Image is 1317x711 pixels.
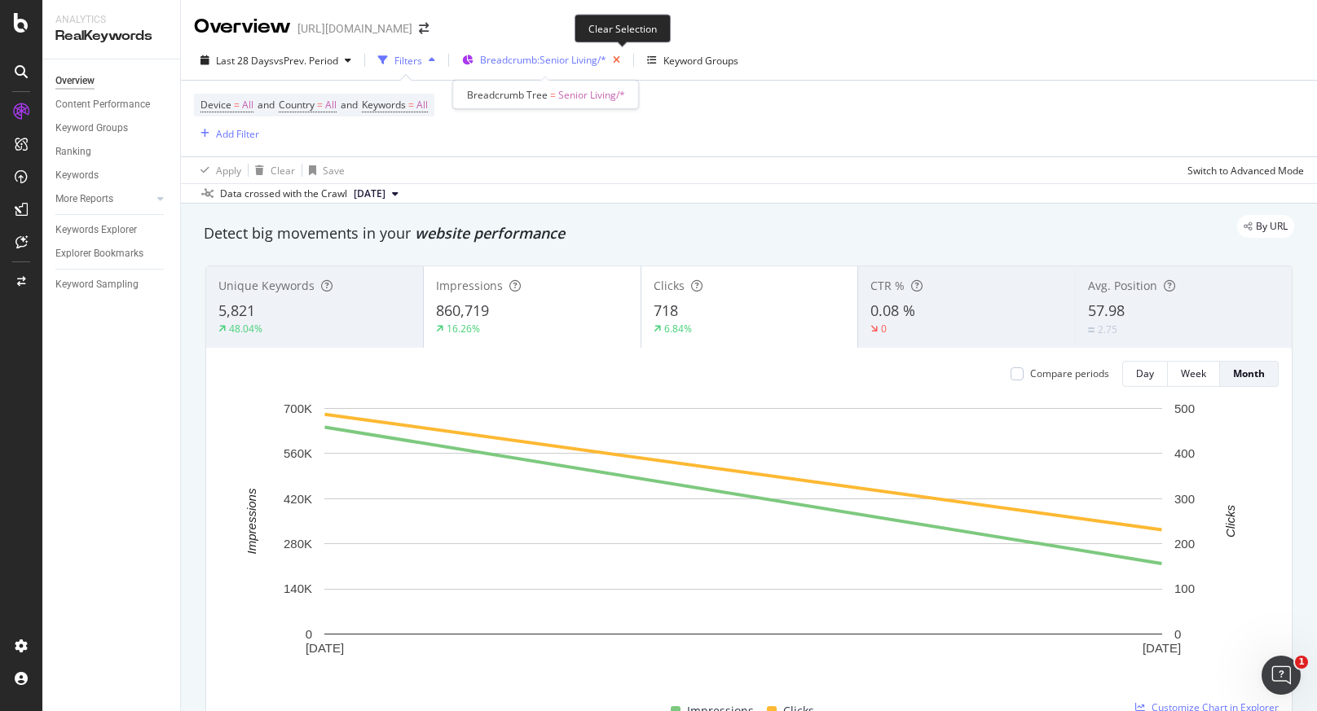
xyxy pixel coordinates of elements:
div: Overview [55,72,95,90]
button: Add Filter [194,124,259,143]
span: 718 [654,301,678,320]
svg: A chart. [219,400,1266,682]
span: All [242,94,253,116]
button: Filters [372,47,442,73]
span: Avg. Position [1088,278,1157,293]
span: All [325,94,337,116]
button: Apply [194,157,241,183]
text: 700K [284,402,312,415]
text: 140K [284,582,312,595]
div: legacy label [1237,215,1294,238]
div: Keywords Explorer [55,222,137,239]
text: [DATE] [1143,641,1181,655]
div: Switch to Advanced Mode [1187,164,1304,178]
a: Content Performance [55,96,169,113]
div: 0 [881,322,887,336]
span: Last 28 Days [216,54,274,68]
div: 48.04% [229,322,262,336]
button: Keyword Groups [641,47,745,73]
div: Save [323,164,345,178]
span: CTR % [870,278,905,293]
span: Impressions [436,278,503,293]
text: 420K [284,492,312,506]
span: Unique Keywords [218,278,315,293]
span: 57.98 [1088,301,1125,320]
div: Overview [194,13,291,41]
span: 5,821 [218,301,255,320]
div: Data crossed with the Crawl [220,187,347,201]
span: and [258,98,275,112]
a: Keyword Sampling [55,276,169,293]
div: Keyword Sampling [55,276,139,293]
div: RealKeywords [55,27,167,46]
text: 560K [284,446,312,460]
a: Overview [55,72,169,90]
button: Clear [249,157,295,183]
div: Keywords [55,167,99,184]
span: = [234,98,240,112]
div: More Reports [55,191,113,208]
iframe: Intercom live chat [1262,656,1301,695]
div: Explorer Bookmarks [55,245,143,262]
text: Impressions [244,488,258,554]
span: Country [279,98,315,112]
span: 1 [1295,656,1308,669]
text: 0 [1174,627,1181,641]
div: Clear Selection [575,14,671,42]
div: Ranking [55,143,91,160]
span: = [550,88,556,102]
a: Keywords Explorer [55,222,169,239]
button: [DATE] [347,184,405,204]
div: Compare periods [1030,366,1109,380]
button: Save [302,157,345,183]
div: 16.26% [447,322,480,336]
div: Month [1233,366,1265,380]
span: Breadcrumb Tree [467,88,548,102]
button: Last 28 DaysvsPrev. Period [194,47,358,73]
span: = [408,98,414,112]
text: Clicks [1223,504,1237,537]
span: 2025 Aug. 1st [354,187,385,201]
text: 0 [306,627,312,641]
a: Keyword Groups [55,120,169,137]
a: Explorer Bookmarks [55,245,169,262]
div: Filters [394,54,422,68]
span: Breadcrumb: Senior Living/* [480,53,606,67]
button: Day [1122,361,1168,387]
text: 400 [1174,446,1195,460]
span: and [341,98,358,112]
div: 2.75 [1098,323,1117,336]
span: Keywords [362,98,406,112]
span: Device [200,98,231,112]
div: Keyword Groups [55,120,128,137]
button: Breadcrumb:Senior Living/* [456,47,627,73]
div: Clear [271,164,295,178]
span: All [416,94,428,116]
div: Week [1181,366,1206,380]
span: 0.08 % [870,301,915,320]
div: arrow-right-arrow-left [419,23,429,34]
button: Month [1220,361,1279,387]
span: Senior Living/* [558,88,625,102]
button: Week [1168,361,1220,387]
div: Day [1136,366,1154,380]
text: 300 [1174,492,1195,506]
text: 280K [284,537,312,551]
a: Keywords [55,167,169,184]
span: vs Prev. Period [274,54,338,68]
div: Analytics [55,13,167,27]
span: 860,719 [436,301,489,320]
a: Ranking [55,143,169,160]
text: 100 [1174,582,1195,595]
a: More Reports [55,191,152,208]
span: = [317,98,323,112]
text: 200 [1174,537,1195,551]
text: 500 [1174,402,1195,415]
button: Switch to Advanced Mode [1181,157,1304,183]
div: Apply [216,164,241,178]
span: By URL [1256,222,1288,231]
img: Equal [1088,327,1095,332]
div: [URL][DOMAIN_NAME] [297,20,412,37]
span: Clicks [654,278,685,293]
